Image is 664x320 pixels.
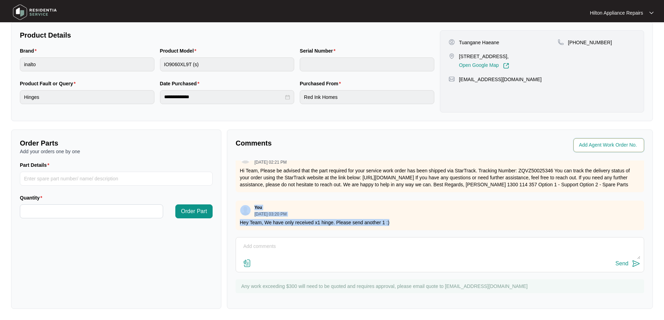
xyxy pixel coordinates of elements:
p: Order Parts [20,138,213,148]
p: [DATE] 03:20 PM [254,212,287,216]
img: map-pin [449,53,455,59]
input: Serial Number [300,57,434,71]
img: user.svg [240,205,251,216]
p: Any work exceeding $300 will need to be quoted and requires approval, please email quote to [EMAI... [241,283,641,290]
input: Purchased From [300,90,434,104]
input: Product Model [160,57,295,71]
p: You [254,205,262,210]
p: [STREET_ADDRESS], [459,53,509,60]
img: user-pin [449,39,455,45]
img: Link-External [503,63,509,69]
img: send-icon.svg [632,259,640,268]
img: file-attachment-doc.svg [243,259,251,267]
img: map-pin [449,76,455,82]
span: Order Part [181,207,207,216]
label: Part Details [20,162,52,169]
p: Add your orders one by one [20,148,213,155]
label: Purchased From [300,80,344,87]
span: [PHONE_NUMBER] [568,40,612,45]
p: Hey Team, We have only received x1 hinge. Please send another 1 :) [240,219,640,226]
label: Quantity [20,194,45,201]
label: Product Model [160,47,199,54]
label: Product Fault or Query [20,80,78,87]
label: Serial Number [300,47,338,54]
button: Send [616,259,640,268]
label: Date Purchased [160,80,202,87]
label: Brand [20,47,39,54]
input: Product Fault or Query [20,90,154,104]
img: map-pin [558,39,564,45]
p: Hilton Appliance Repairs [590,9,643,16]
button: Order Part [175,204,213,218]
input: Date Purchased [164,93,284,101]
img: dropdown arrow [649,11,654,15]
input: Quantity [20,205,163,218]
img: residentia service logo [10,2,59,23]
p: Hi Team, Please be advised that the part required for your service work order has been shipped vi... [240,167,640,188]
p: Product Details [20,30,434,40]
input: Brand [20,57,154,71]
p: Tuangane Haeane [459,39,499,46]
input: Part Details [20,172,213,186]
div: Send [616,260,628,267]
p: Comments [236,138,435,148]
p: [DATE] 02:21 PM [254,160,287,164]
p: [EMAIL_ADDRESS][DOMAIN_NAME] [459,76,542,83]
a: Open Google Map [459,63,509,69]
input: Add Agent Work Order No. [579,141,640,149]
